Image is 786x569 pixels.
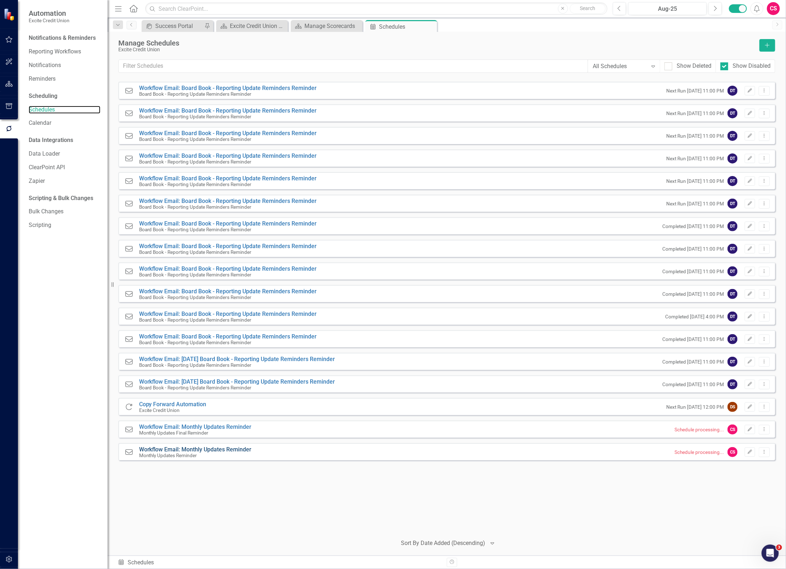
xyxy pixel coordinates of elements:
[139,114,317,119] span: Board Book - Reporting Update Reminders Reminder
[662,246,724,252] span: Completed [DATE] 11:00 PM
[631,5,704,13] div: Aug-25
[728,131,738,141] div: DT
[293,22,361,30] a: Manage Scorecards
[155,22,203,30] div: Success Portal
[29,221,100,229] a: Scripting
[29,106,100,114] a: Schedules
[728,199,738,209] div: DT
[733,62,771,70] div: Show Disabled
[728,244,738,254] div: DT
[666,404,724,411] span: Next Run [DATE] 12:00 PM
[139,182,317,187] span: Board Book - Reporting Update Reminders Reminder
[728,176,738,186] div: DT
[139,453,252,458] span: Monthly Updates Reminder
[580,5,595,11] span: Search
[29,177,100,185] a: Zapier
[728,402,738,412] div: DS
[139,430,252,436] span: Monthly Updates Final Reminder
[118,60,588,73] input: Filter Schedules
[593,62,648,70] div: All Schedules
[728,334,738,344] div: DT
[218,22,286,30] a: Excite Credit Union Board Book
[139,295,317,300] span: Board Book - Reporting Update Reminders Reminder
[139,340,317,345] span: Board Book - Reporting Update Reminders Reminder
[139,362,335,368] span: Board Book - Reporting Update Reminders Reminder
[139,137,317,142] span: Board Book - Reporting Update Reminders Reminder
[139,385,335,390] span: Board Book - Reporting Update Reminders Reminder
[139,401,207,408] a: Copy Forward Automation
[666,133,724,139] span: Next Run [DATE] 11:00 PM
[665,313,724,320] span: Completed [DATE] 4:00 PM
[666,87,724,94] span: Next Run [DATE] 11:00 PM
[304,22,361,30] div: Manage Scorecards
[767,2,780,15] button: CS
[728,266,738,276] div: DT
[29,9,70,18] span: Automation
[139,378,335,385] a: Workflow Email: [DATE] Board Book - Reporting Update Reminders Reminder
[139,243,317,250] a: Workflow Email: Board Book - Reporting Update Reminders Reminder
[139,175,317,182] a: Workflow Email: Board Book - Reporting Update Reminders Reminder
[29,150,100,158] a: Data Loader
[728,153,738,163] div: DT
[662,381,724,388] span: Completed [DATE] 11:00 PM
[728,447,738,457] div: CS
[666,178,724,185] span: Next Run [DATE] 11:00 PM
[139,317,317,323] span: Board Book - Reporting Update Reminders Reminder
[118,559,441,567] div: Schedules
[139,356,335,362] a: Workflow Email: [DATE] Board Book - Reporting Update Reminders Reminder
[728,379,738,389] div: DT
[118,47,756,52] div: Excite Credit Union
[29,61,100,70] a: Notifications
[139,272,317,278] span: Board Book - Reporting Update Reminders Reminder
[728,221,738,231] div: DT
[662,268,724,275] span: Completed [DATE] 11:00 PM
[29,92,57,100] div: Scheduling
[29,18,70,23] small: Excite Credit Union
[145,3,607,15] input: Search ClearPoint...
[29,34,96,42] div: Notifications & Reminders
[29,208,100,216] a: Bulk Changes
[139,220,317,227] a: Workflow Email: Board Book - Reporting Update Reminders Reminder
[728,425,738,435] div: CS
[139,423,252,430] a: Workflow Email: Monthly Updates Reminder
[666,110,724,117] span: Next Run [DATE] 11:00 PM
[662,291,724,298] span: Completed [DATE] 11:00 PM
[662,336,724,343] span: Completed [DATE] 11:00 PM
[139,85,317,91] a: Workflow Email: Board Book - Reporting Update Reminders Reminder
[230,22,286,30] div: Excite Credit Union Board Book
[728,312,738,322] div: DT
[29,163,100,172] a: ClearPoint API
[628,2,707,15] button: Aug-25
[139,250,317,255] span: Board Book - Reporting Update Reminders Reminder
[29,194,93,203] div: Scripting & Bulk Changes
[29,119,100,127] a: Calendar
[674,449,724,456] span: Schedule processing...
[3,8,17,21] img: ClearPoint Strategy
[139,198,317,204] a: Workflow Email: Board Book - Reporting Update Reminders Reminder
[762,545,779,562] iframe: Intercom live chat
[139,265,317,272] a: Workflow Email: Board Book - Reporting Update Reminders Reminder
[776,545,782,550] span: 3
[139,333,317,340] a: Workflow Email: Board Book - Reporting Update Reminders Reminder
[728,86,738,96] div: DT
[139,227,317,232] span: Board Book - Reporting Update Reminders Reminder
[570,4,606,14] button: Search
[677,62,711,70] div: Show Deleted
[674,426,724,433] span: Schedule processing...
[139,310,317,317] a: Workflow Email: Board Book - Reporting Update Reminders Reminder
[29,75,100,83] a: Reminders
[662,359,724,365] span: Completed [DATE] 11:00 PM
[29,136,73,144] div: Data Integrations
[728,108,738,118] div: DT
[139,408,207,413] span: Excite Credit Union
[139,446,252,453] a: Workflow Email: Monthly Updates Reminder
[728,289,738,299] div: DT
[662,223,724,230] span: Completed [DATE] 11:00 PM
[139,130,317,137] a: Workflow Email: Board Book - Reporting Update Reminders Reminder
[139,91,317,97] span: Board Book - Reporting Update Reminders Reminder
[139,107,317,114] a: Workflow Email: Board Book - Reporting Update Reminders Reminder
[728,357,738,367] div: DT
[143,22,203,30] a: Success Portal
[139,159,317,165] span: Board Book - Reporting Update Reminders Reminder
